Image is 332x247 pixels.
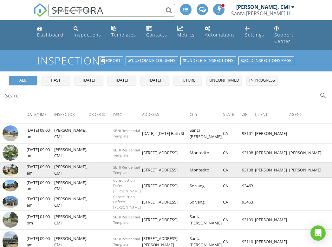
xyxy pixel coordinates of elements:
[223,210,242,230] td: CA
[54,163,88,178] td: [PERSON_NAME], CMI
[255,106,289,124] th: Client: Not sorted.
[190,210,223,230] td: Santa [PERSON_NAME]
[142,194,190,210] td: [STREET_ADDRESS]
[113,106,142,124] th: Desc: Not sorted.
[242,124,255,144] td: 93101
[190,112,198,117] span: City
[255,163,289,178] td: [PERSON_NAME]
[54,210,88,230] td: [PERSON_NAME], CMI
[242,112,247,117] span: Zip
[274,32,294,44] div: Support Center
[243,23,267,41] a: Settings
[113,215,140,225] span: SBHI Residential Template
[77,77,100,83] div: [DATE]
[126,56,178,65] a: Customize Columns
[255,210,289,230] td: [PERSON_NAME]
[35,23,66,41] a: Dashboard
[255,143,289,163] td: [PERSON_NAME]
[242,143,255,163] td: 93108
[223,163,242,178] td: CA
[37,55,295,66] h1: Inspections
[236,4,290,10] div: [PERSON_NAME], CMI
[242,178,255,194] td: 93463
[177,32,195,38] div: Metrics
[175,23,197,41] a: Metrics
[54,143,88,163] td: [PERSON_NAME], CMI
[142,210,190,230] td: [STREET_ADDRESS]
[202,23,238,41] a: Automations (Basic)
[3,164,18,176] img: 9318659%2Fcover_photos%2FZrHE0t0XDIEUxyjOYUDE%2Fsmall.jpg
[75,76,103,85] button: [DATE]
[142,124,190,144] td: [DATE] - [DATE] Bath St
[190,178,223,194] td: Solvang
[3,180,18,192] img: 9273324%2Fcover_photos%2FPRZdNLT91LKITGT9cdmc%2Fsmall.jpg
[141,76,169,85] button: [DATE]
[88,112,106,117] span: Order ID
[27,124,54,144] td: [DATE] 09:00 am
[319,92,327,99] i: search
[255,124,289,144] td: [PERSON_NAME]
[3,196,18,208] img: 9226954%2Fcover_photos%2FgMStx7jZ7rLXuC01278O%2Fsmall.jpg
[98,56,123,65] a: Export
[310,225,326,241] div: Open Intercom Messenger
[231,10,295,17] div: Santa Barbara Home Inspector
[255,112,268,117] span: Client
[180,56,236,65] a: Undelete inspections
[113,128,140,138] span: SBHI Residential Template
[242,163,255,178] td: 93108
[190,124,223,144] td: Santa [PERSON_NAME]
[142,106,190,124] th: Address: Not sorted.
[27,178,54,194] td: [DATE] 09:00 am
[289,112,302,117] span: Agent
[37,32,63,38] div: Dashboard
[27,143,54,163] td: [DATE] 09:00 am
[48,4,175,17] input: Search everything...
[238,56,294,65] a: Old inspections page
[242,194,255,210] td: 93463
[190,163,223,178] td: Montecito
[54,194,88,210] td: [PERSON_NAME], CMI
[144,23,170,41] a: Contacts
[223,112,234,117] span: State
[54,106,88,124] th: Inspector: Not sorted.
[142,178,190,194] td: [STREET_ADDRESS]
[242,210,255,230] td: 93109
[27,112,47,117] span: Date/Time
[113,112,122,117] span: Desc
[242,106,255,124] th: Zip: Not sorted.
[54,124,88,144] td: [PERSON_NAME], CMI
[108,76,136,85] button: [DATE]
[113,165,140,175] span: SBHI Residential Template
[27,194,54,210] td: [DATE] 09:00 am
[44,77,67,83] div: past
[113,194,141,210] span: Construction Defects [PERSON_NAME]
[5,90,318,101] input: Search
[113,178,141,193] span: Construction Defects [PERSON_NAME]
[223,143,242,163] td: CA
[113,148,140,158] span: SBHI Residential Template
[223,194,242,210] td: CA
[33,9,104,22] a: SPECTORA
[190,143,223,163] td: Montecito
[190,106,223,124] th: City: Not sorted.
[113,237,140,247] span: SBHI Residential Template
[54,112,75,117] span: Inspector
[245,32,264,38] div: Settings
[3,212,18,228] img: streetview
[54,178,88,194] td: [PERSON_NAME], CMI
[223,178,242,194] td: CA
[209,77,239,83] div: unconfirmed
[174,76,202,85] button: future
[9,76,37,85] button: all
[88,106,113,124] th: Order ID: Not sorted.
[143,77,166,83] div: [DATE]
[109,23,139,41] a: Templates
[176,77,199,83] div: future
[33,3,47,17] img: The Best Home Inspection Software - Spectora
[190,194,223,210] td: Solvang
[110,77,133,83] div: [DATE]
[249,77,275,83] div: in progress
[71,23,104,41] a: Inspections
[146,32,167,38] div: Contacts
[223,124,242,144] td: CA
